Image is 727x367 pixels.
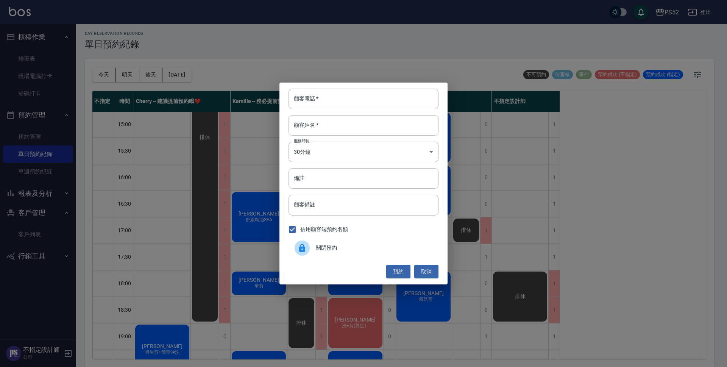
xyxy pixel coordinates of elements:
[386,265,410,279] button: 預約
[300,225,348,233] span: 佔用顧客端預約名額
[414,265,438,279] button: 取消
[294,138,310,144] label: 服務時長
[289,237,438,259] div: 關閉預約
[289,142,438,162] div: 30分鐘
[316,244,432,252] span: 關閉預約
